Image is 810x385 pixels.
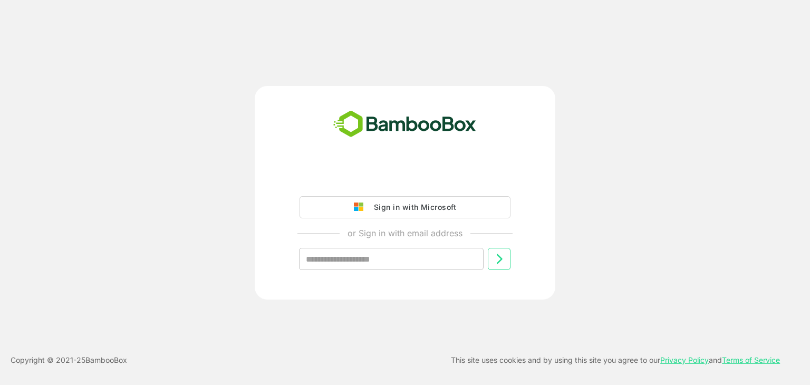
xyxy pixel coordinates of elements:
[451,354,780,367] p: This site uses cookies and by using this site you agree to our and
[348,227,462,239] p: or Sign in with email address
[722,355,780,364] a: Terms of Service
[327,107,482,142] img: bamboobox
[660,355,709,364] a: Privacy Policy
[354,203,369,212] img: google
[369,200,456,214] div: Sign in with Microsoft
[11,354,127,367] p: Copyright © 2021- 25 BambooBox
[300,196,510,218] button: Sign in with Microsoft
